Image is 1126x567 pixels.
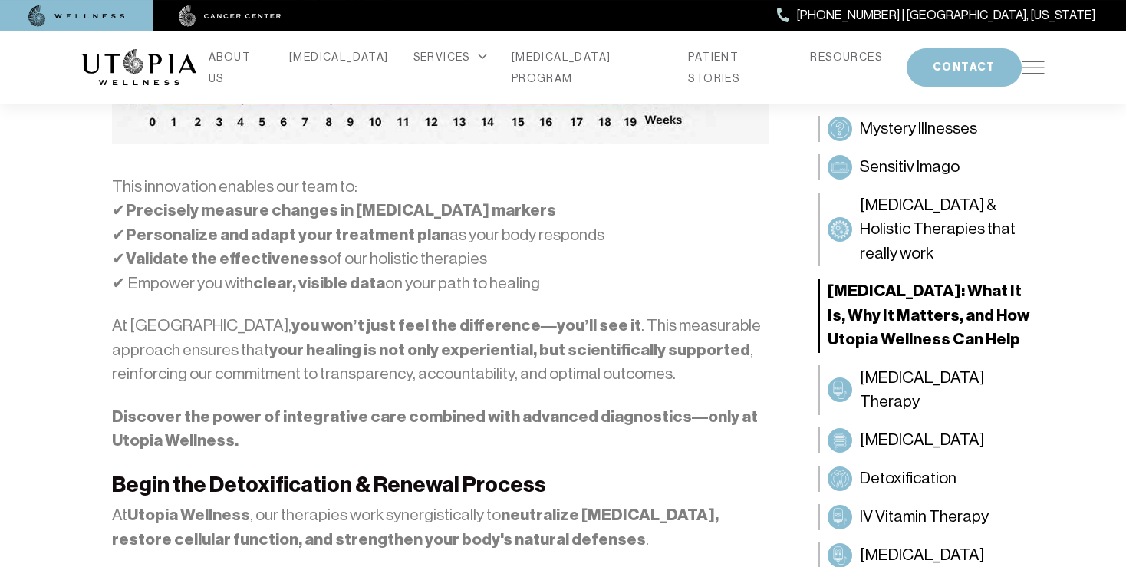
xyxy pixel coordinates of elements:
[818,427,1045,453] a: Colon Therapy[MEDICAL_DATA]
[253,273,385,293] strong: clear, visible data
[818,193,1045,267] a: Long COVID & Holistic Therapies that really work[MEDICAL_DATA] & Holistic Therapies that really work
[831,381,849,399] img: Peroxide Therapy
[907,48,1022,87] button: CONTACT
[127,505,250,525] strong: Utopia Wellness
[810,46,882,68] a: RESOURCES
[831,508,849,526] img: IV Vitamin Therapy
[1022,61,1045,74] img: icon-hamburger
[112,314,769,387] p: At [GEOGRAPHIC_DATA], . This measurable approach ensures that , reinforcing our commitment to tra...
[269,340,750,360] strong: your healing is not only experiential, but scientifically supported
[860,117,977,141] span: Mystery Illnesses
[818,504,1045,530] a: IV Vitamin TherapyIV Vitamin Therapy
[860,155,960,180] span: Sensitiv Imago
[860,193,1037,266] span: [MEDICAL_DATA] & Holistic Therapies that really work
[126,249,328,269] strong: Validate the effectiveness
[831,431,849,450] img: Colon Therapy
[112,505,719,549] strong: neutralize [MEDICAL_DATA], restore cellular function, and strengthen your body's natural defenses
[818,466,1045,492] a: DetoxificationDetoxification
[831,120,849,138] img: Mystery Illnesses
[209,46,265,89] a: ABOUT US
[289,46,389,68] a: [MEDICAL_DATA]
[112,503,769,552] p: At , our therapies work synergistically to .
[860,366,1037,414] span: [MEDICAL_DATA] Therapy
[413,46,487,68] div: SERVICES
[179,5,281,27] img: cancer center
[831,546,849,565] img: Chelation Therapy
[112,407,758,451] strong: Discover the power of integrative care combined with advanced diagnostics—only at Utopia Wellness.
[512,46,664,89] a: [MEDICAL_DATA] PROGRAM
[831,470,849,488] img: Detoxification
[818,365,1045,415] a: Peroxide Therapy[MEDICAL_DATA] Therapy
[777,5,1095,25] a: [PHONE_NUMBER] | [GEOGRAPHIC_DATA], [US_STATE]
[831,158,849,176] img: Sensitiv Imago
[112,175,769,296] p: This innovation enables our team to: ✔ ✔ as your body responds ✔ of our holistic therapies ✔ Empo...
[818,279,1045,353] a: [MEDICAL_DATA]: What It Is, Why It Matters, and How Utopia Wellness Can Help
[28,5,125,27] img: wellness
[291,315,641,335] strong: you won’t just feel the difference—you’ll see it
[81,49,196,86] img: logo
[828,279,1037,352] span: [MEDICAL_DATA]: What It Is, Why It Matters, and How Utopia Wellness Can Help
[688,46,785,89] a: PATIENT STORIES
[860,505,989,529] span: IV Vitamin Therapy
[860,428,984,453] span: [MEDICAL_DATA]
[797,5,1095,25] span: [PHONE_NUMBER] | [GEOGRAPHIC_DATA], [US_STATE]
[126,200,556,220] strong: Precisely measure changes in [MEDICAL_DATA] markers
[818,116,1045,142] a: Mystery IllnessesMystery Illnesses
[126,225,449,245] strong: Personalize and adapt your treatment plan
[112,472,546,497] strong: Begin the Detoxification & Renewal Process
[860,466,956,491] span: Detoxification
[831,220,849,239] img: Long COVID & Holistic Therapies that really work
[818,154,1045,180] a: Sensitiv ImagoSensitiv Imago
